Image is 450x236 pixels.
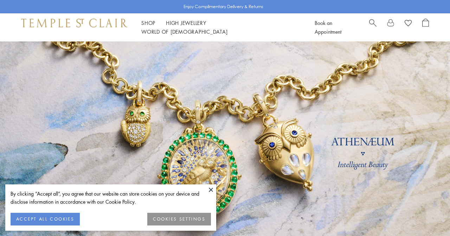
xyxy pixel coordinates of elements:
img: Temple St. Clair [21,19,127,27]
a: Book an Appointment [315,19,341,35]
button: ACCEPT ALL COOKIES [11,213,80,225]
div: By clicking “Accept all”, you agree that our website can store cookies on your device and disclos... [11,190,211,206]
a: High JewelleryHigh Jewellery [166,19,206,26]
button: COOKIES SETTINGS [147,213,211,225]
nav: Main navigation [141,19,299,36]
a: Search [369,19,377,36]
a: ShopShop [141,19,155,26]
a: View Wishlist [405,19,412,29]
p: Enjoy Complimentary Delivery & Returns [184,3,263,10]
a: Open Shopping Bag [422,19,429,36]
a: World of [DEMOGRAPHIC_DATA]World of [DEMOGRAPHIC_DATA] [141,28,227,35]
